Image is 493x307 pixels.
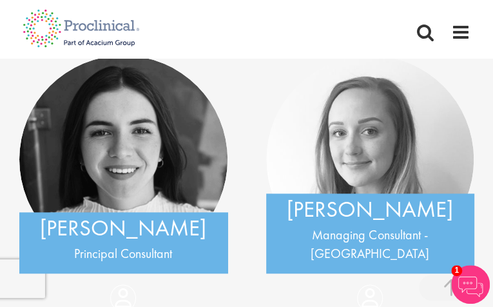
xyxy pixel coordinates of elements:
[279,226,461,262] p: Managing Consultant - [GEOGRAPHIC_DATA]
[451,265,462,276] span: 1
[40,213,206,243] a: [PERSON_NAME]
[287,195,453,224] a: [PERSON_NAME]
[32,244,215,263] p: Principal Consultant
[451,265,490,304] img: Chatbot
